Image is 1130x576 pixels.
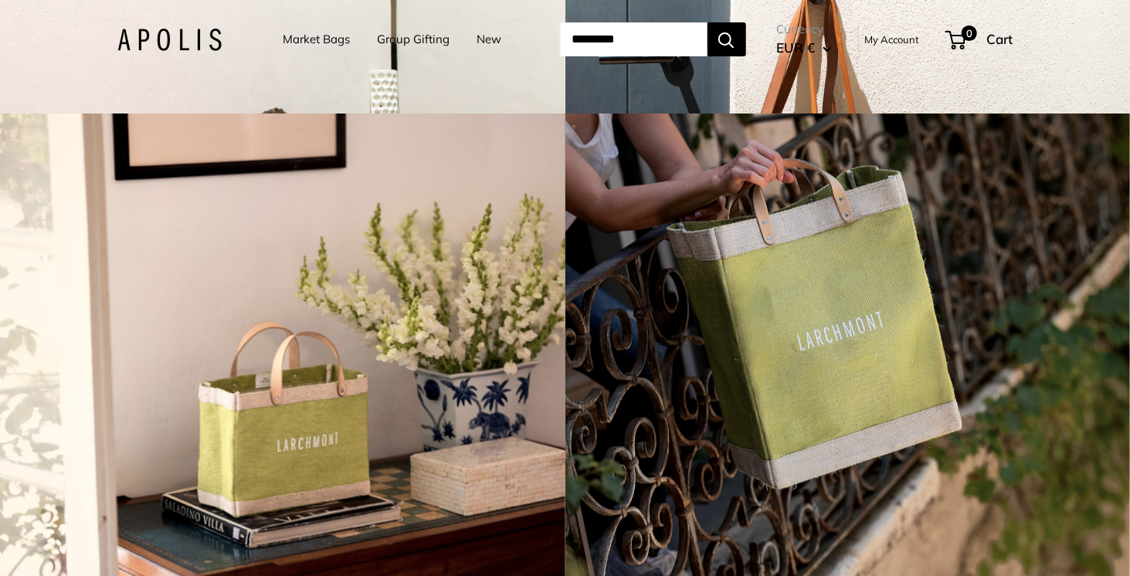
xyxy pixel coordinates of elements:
a: My Account [865,30,920,49]
img: Apolis [117,29,222,51]
span: Currency [777,19,832,40]
a: New [477,29,502,50]
span: Cart [987,31,1013,47]
span: 0 [961,25,976,41]
span: EUR € [777,39,816,56]
input: Search... [560,22,708,56]
button: Search [708,22,746,56]
button: EUR € [777,36,832,60]
a: 0 Cart [947,27,1013,52]
a: Group Gifting [378,29,450,50]
a: Market Bags [283,29,351,50]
